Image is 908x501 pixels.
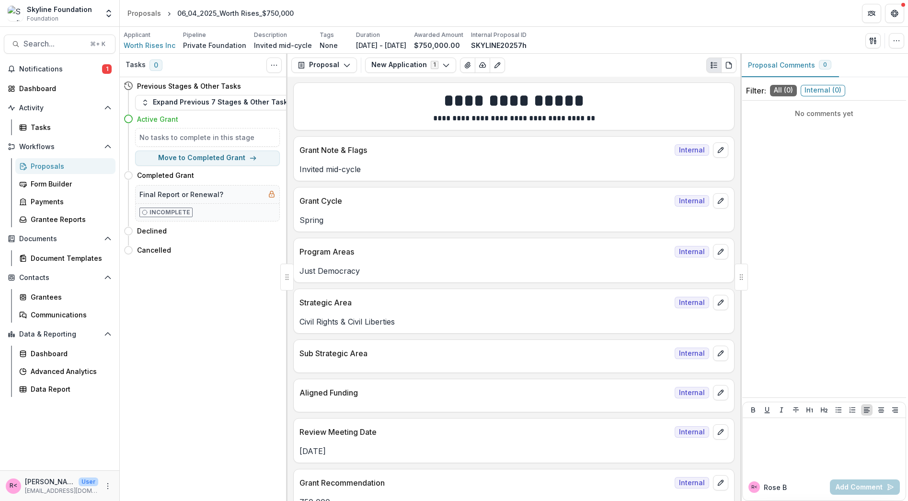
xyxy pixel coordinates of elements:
span: Documents [19,235,100,243]
span: Search... [23,39,84,48]
div: Document Templates [31,253,108,263]
div: Form Builder [31,179,108,189]
span: 0 [823,61,827,68]
p: [DATE] - [DATE] [356,40,406,50]
button: Strike [790,404,802,416]
button: Open Contacts [4,270,115,285]
a: Proposals [124,6,165,20]
span: 1 [102,64,112,74]
span: Internal [675,195,709,207]
h5: No tasks to complete in this stage [139,132,276,142]
div: Dashboard [31,349,108,359]
button: Expand Previous 7 Stages & Other Tasks [135,95,298,110]
span: Foundation [27,14,58,23]
button: Open Workflows [4,139,115,154]
p: Aligned Funding [299,387,671,398]
button: Get Help [885,4,904,23]
p: Grant Note & Flags [299,144,671,156]
span: Internal [675,297,709,308]
p: Pipeline [183,31,206,39]
button: Heading 1 [804,404,816,416]
a: Form Builder [15,176,115,192]
div: Tasks [31,122,108,132]
p: Tags [320,31,334,39]
a: Grantee Reports [15,211,115,227]
button: Move to Completed Grant [135,151,280,166]
button: Italicize [776,404,787,416]
div: Proposals [127,8,161,18]
p: Description [254,31,287,39]
button: More [102,480,114,492]
button: View Attached Files [460,58,475,73]
h4: Previous Stages & Other Tasks [137,81,241,91]
button: Plaintext view [706,58,722,73]
a: Payments [15,194,115,210]
span: Internal [675,144,709,156]
button: Bold [747,404,759,416]
button: Toggle View Cancelled Tasks [266,58,282,73]
button: edit [713,475,728,490]
p: [EMAIL_ADDRESS][DOMAIN_NAME] [25,487,98,495]
button: Edit as form [490,58,505,73]
button: Open Activity [4,100,115,116]
button: Search... [4,35,115,54]
span: Contacts [19,274,100,282]
span: Workflows [19,143,100,151]
p: Rose B [764,482,787,492]
h5: Final Report or Renewal? [139,189,223,199]
h4: Cancelled [137,245,171,255]
p: Just Democracy [299,265,728,277]
button: Open Documents [4,231,115,246]
button: Align Right [889,404,901,416]
p: $750,000.00 [414,40,460,50]
p: Grant Recommendation [299,477,671,489]
p: SKYLINE20257h [471,40,527,50]
p: User [79,478,98,486]
button: PDF view [721,58,736,73]
button: Align Center [875,404,887,416]
p: Spring [299,214,728,226]
div: 06_04_2025_Worth Rises_$750,000 [177,8,294,18]
p: Private Foundation [183,40,246,50]
h4: Completed Grant [137,170,194,180]
div: Payments [31,197,108,207]
div: Advanced Analytics [31,366,108,376]
p: Review Meeting Date [299,426,671,438]
div: Communications [31,310,108,320]
button: Bullet List [833,404,844,416]
p: [DATE] [299,445,728,457]
a: Worth Rises Inc [124,40,175,50]
span: Internal [675,348,709,359]
button: Notifications1 [4,61,115,77]
span: Internal [675,246,709,257]
p: Incomplete [149,208,190,217]
button: edit [713,346,728,361]
button: edit [713,193,728,209]
span: Internal ( 0 ) [801,85,845,96]
button: Open entity switcher [102,4,115,23]
button: New Application1 [365,58,456,73]
p: Program Areas [299,246,671,257]
h4: Active Grant [137,114,178,124]
span: Internal [675,426,709,438]
button: edit [713,424,728,440]
a: Tasks [15,119,115,135]
h3: Tasks [126,61,146,69]
button: Add Comment [830,479,900,495]
button: Proposal Comments [740,54,839,77]
p: No comments yet [746,108,902,118]
nav: breadcrumb [124,6,298,20]
a: Communications [15,307,115,323]
p: None [320,40,338,50]
p: Applicant [124,31,150,39]
div: Grantees [31,292,108,302]
p: Civil Rights & Civil Liberties [299,316,728,327]
span: 0 [149,59,162,71]
button: Align Left [861,404,873,416]
button: Heading 2 [818,404,830,416]
button: Open Data & Reporting [4,326,115,342]
button: Ordered List [847,404,858,416]
a: Data Report [15,381,115,397]
div: Skyline Foundation [27,4,92,14]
